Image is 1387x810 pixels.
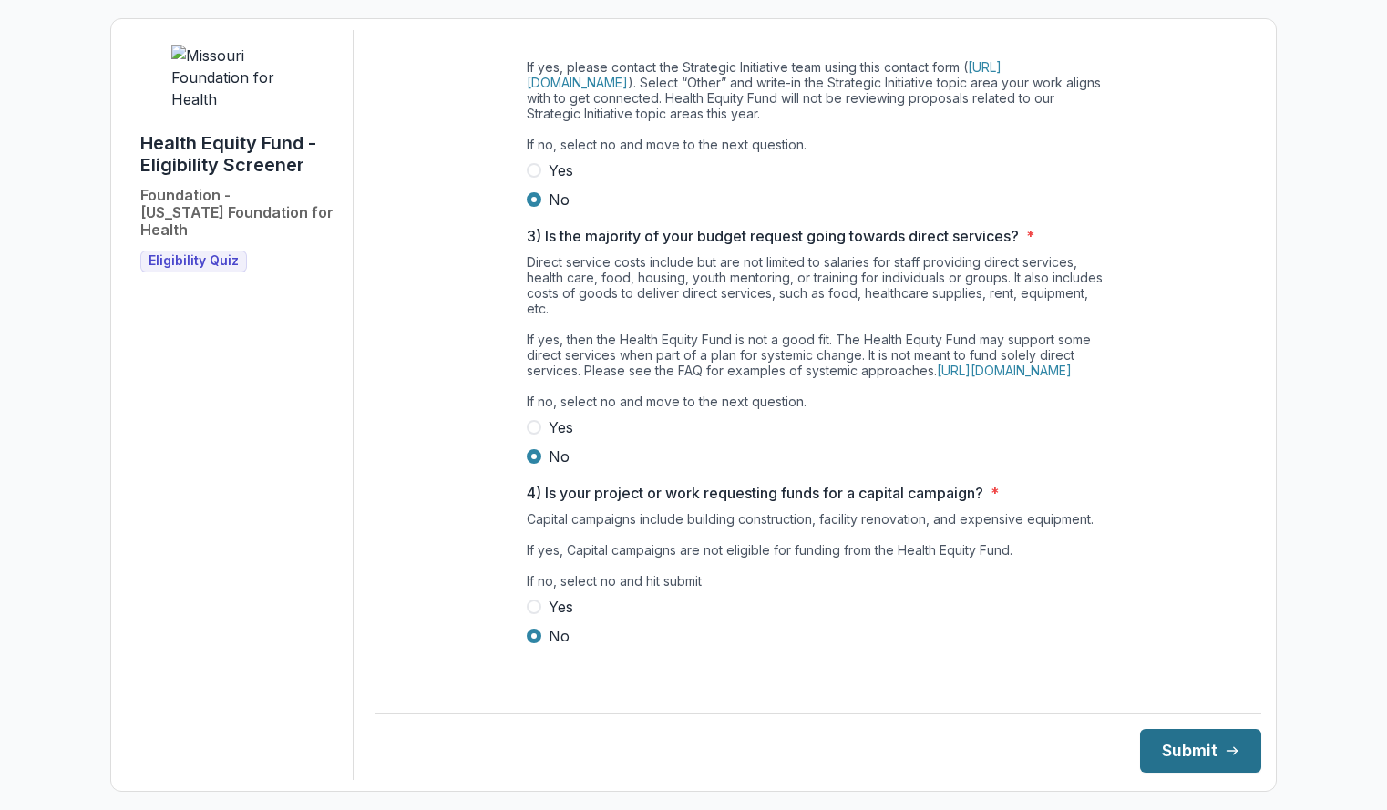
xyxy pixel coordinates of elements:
[1140,729,1261,773] button: Submit
[937,363,1072,378] a: [URL][DOMAIN_NAME]
[149,253,239,269] span: Eligibility Quiz
[527,254,1110,416] div: Direct service costs include but are not limited to salaries for staff providing direct services,...
[527,59,1002,90] a: [URL][DOMAIN_NAME]
[171,45,308,110] img: Missouri Foundation for Health
[140,132,338,176] h1: Health Equity Fund - Eligibility Screener
[549,625,570,647] span: No
[549,159,573,181] span: Yes
[527,225,1019,247] p: 3) Is the majority of your budget request going towards direct services?
[527,482,983,504] p: 4) Is your project or work requesting funds for a capital campaign?
[140,187,338,240] h2: Foundation - [US_STATE] Foundation for Health
[549,446,570,467] span: No
[549,189,570,210] span: No
[549,416,573,438] span: Yes
[549,596,573,618] span: Yes
[527,511,1110,596] div: Capital campaigns include building construction, facility renovation, and expensive equipment. If...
